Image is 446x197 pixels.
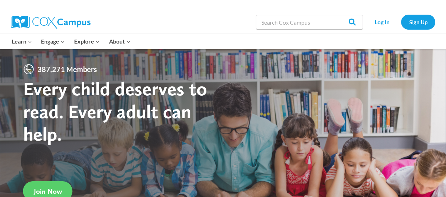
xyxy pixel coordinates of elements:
[109,37,130,46] span: About
[35,64,100,75] span: 387,271 Members
[7,34,135,49] nav: Primary Navigation
[34,187,62,196] span: Join Now
[23,77,207,145] strong: Every child deserves to read. Every adult can help.
[11,16,91,29] img: Cox Campus
[74,37,100,46] span: Explore
[401,15,435,29] a: Sign Up
[12,37,32,46] span: Learn
[41,37,65,46] span: Engage
[366,15,398,29] a: Log In
[366,15,435,29] nav: Secondary Navigation
[256,15,363,29] input: Search Cox Campus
